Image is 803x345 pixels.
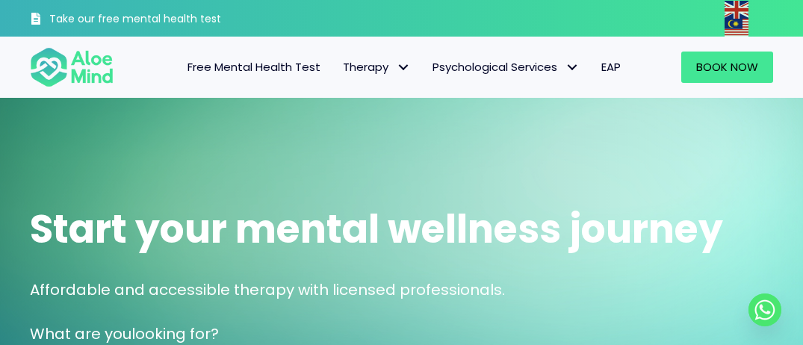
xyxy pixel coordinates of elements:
[30,323,131,344] span: What are you
[332,52,421,83] a: TherapyTherapy: submenu
[30,4,259,37] a: Take our free mental health test
[748,293,781,326] a: Whatsapp
[725,19,750,36] a: Malay
[131,323,219,344] span: looking for?
[561,57,583,78] span: Psychological Services: submenu
[343,59,410,75] span: Therapy
[49,12,259,27] h3: Take our free mental health test
[176,52,332,83] a: Free Mental Health Test
[601,59,621,75] span: EAP
[392,57,414,78] span: Therapy: submenu
[432,59,579,75] span: Psychological Services
[30,46,114,89] img: Aloe mind Logo
[590,52,632,83] a: EAP
[421,52,590,83] a: Psychological ServicesPsychological Services: submenu
[128,52,632,83] nav: Menu
[30,202,723,256] span: Start your mental wellness journey
[696,59,758,75] span: Book Now
[30,279,773,301] p: Affordable and accessible therapy with licensed professionals.
[187,59,320,75] span: Free Mental Health Test
[725,19,748,37] img: ms
[725,1,748,19] img: en
[681,52,773,83] a: Book Now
